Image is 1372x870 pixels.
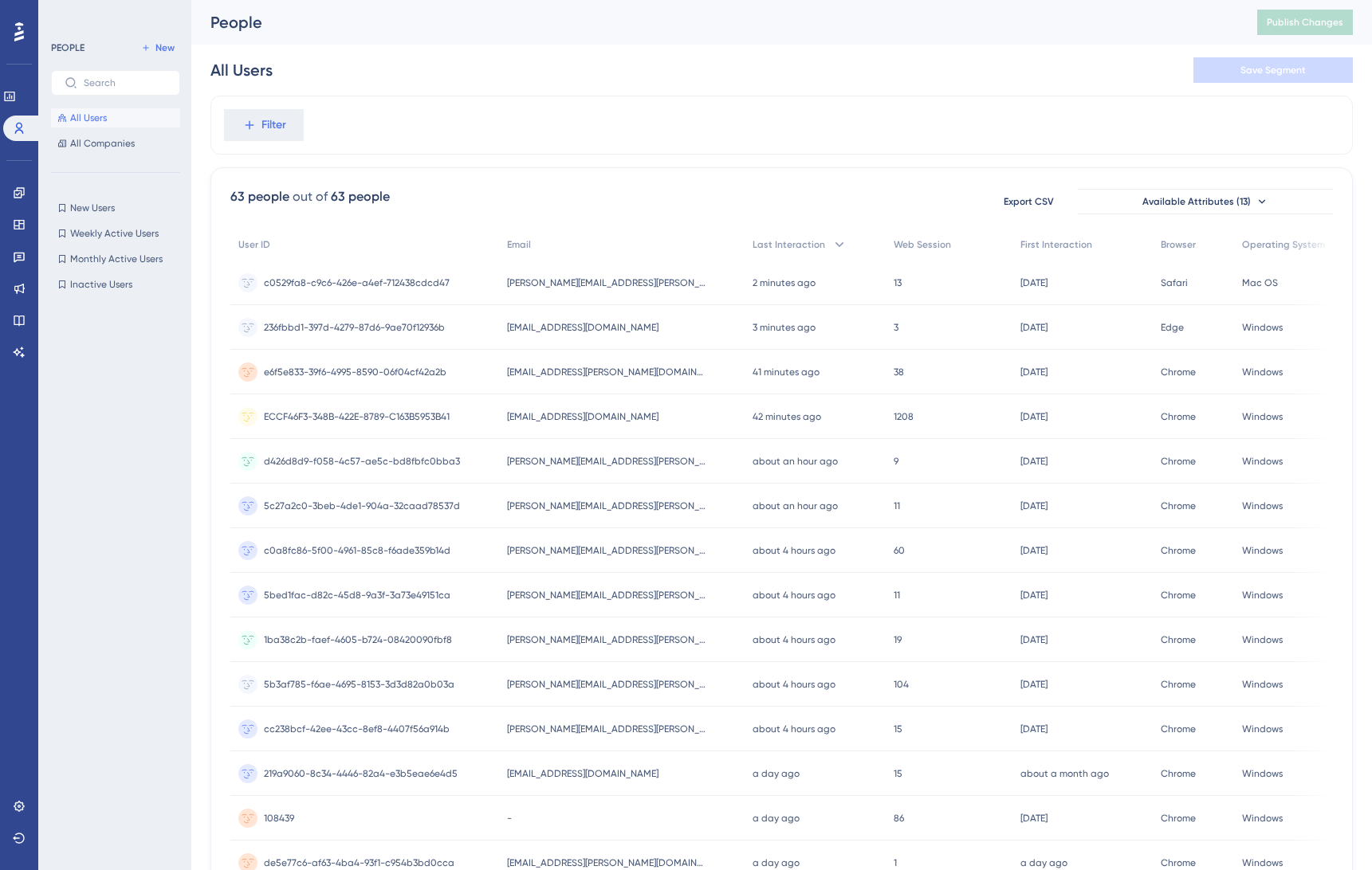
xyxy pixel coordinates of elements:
span: 5c27a2c0-3beb-4de1-904a-32caad78537d [264,500,460,512]
span: [EMAIL_ADDRESS][PERSON_NAME][DOMAIN_NAME] [507,366,706,378]
div: 63 people [331,187,390,206]
span: [PERSON_NAME][EMAIL_ADDRESS][PERSON_NAME][DOMAIN_NAME] [507,500,706,512]
button: Available Attributes (13) [1078,189,1333,214]
span: Publish Changes [1267,16,1343,29]
time: 41 minutes ago [753,366,820,378]
time: [DATE] [1020,590,1048,601]
span: Windows [1242,455,1283,468]
button: Monthly Active Users [51,249,180,268]
span: Web Session [894,238,951,251]
span: 11 [894,500,900,512]
time: a day ago [753,768,800,779]
time: about 4 hours ago [753,634,835,645]
time: about an hour ago [753,456,838,467]
div: People [210,11,1217,33]
time: [DATE] [1020,411,1048,422]
span: 86 [894,812,904,825]
span: Chrome [1161,633,1196,646]
span: Chrome [1161,678,1196,691]
span: 1208 [894,410,914,423]
time: [DATE] [1020,634,1048,645]
span: 15 [894,723,902,735]
time: [DATE] [1020,322,1048,333]
span: Chrome [1161,812,1196,825]
span: 108439 [264,812,294,825]
span: Windows [1242,544,1283,557]
div: PEOPLE [51,41,85,54]
span: Export CSV [1004,195,1054,208]
span: Windows [1242,856,1283,869]
span: Safari [1161,276,1188,289]
time: about an hour ago [753,500,838,511]
time: [DATE] [1020,456,1048,467]
time: a day ago [753,857,800,868]
span: c0a8fc86-5f00-4961-85c8-f6ade359b14d [264,544,450,557]
time: [DATE] [1020,545,1048,556]
span: New Users [70,202,115,214]
span: 11 [894,589,900,602]
span: User ID [238,238,270,251]
span: 1 [894,856,897,869]
span: Chrome [1161,856,1196,869]
time: about a month ago [1020,768,1109,779]
span: Chrome [1161,723,1196,735]
time: a day ago [1020,857,1067,868]
span: [PERSON_NAME][EMAIL_ADDRESS][PERSON_NAME][DOMAIN_NAME] [507,276,706,289]
span: Windows [1242,633,1283,646]
button: All Users [51,108,180,127]
span: Save Segment [1240,64,1306,76]
span: 19 [894,633,902,646]
div: All Users [210,59,273,81]
span: Browser [1161,238,1196,251]
span: 1ba38c2b-faef-4605-b724-08420090fbf8 [264,633,452,646]
time: 42 minutes ago [753,411,821,422]
span: 13 [894,276,902,289]
span: 38 [894,366,904,378]
span: [EMAIL_ADDRESS][PERSON_NAME][DOMAIN_NAME] [507,856,706,869]
span: 5bed1fac-d82c-45d8-9a3f-3a73e49151ca [264,589,450,602]
span: - [507,812,512,825]
span: New [155,41,175,54]
time: [DATE] [1020,679,1048,690]
time: a day ago [753,813,800,824]
span: Chrome [1161,589,1196,602]
time: about 4 hours ago [753,723,835,735]
span: [EMAIL_ADDRESS][DOMAIN_NAME] [507,410,658,423]
span: [PERSON_NAME][EMAIL_ADDRESS][PERSON_NAME][DOMAIN_NAME] [507,455,706,468]
span: Windows [1242,500,1283,512]
time: [DATE] [1020,277,1048,288]
button: Publish Changes [1257,10,1353,35]
span: 9 [894,455,898,468]
span: [PERSON_NAME][EMAIL_ADDRESS][PERSON_NAME][DOMAIN_NAME] [507,633,706,646]
time: [DATE] [1020,500,1048,511]
time: 3 minutes ago [753,322,816,333]
span: Chrome [1161,455,1196,468]
span: [PERSON_NAME][EMAIL_ADDRESS][PERSON_NAME][DOMAIN_NAME] [507,678,706,691]
span: Windows [1242,410,1283,423]
time: 2 minutes ago [753,277,816,288]
span: First Interaction [1020,238,1092,251]
span: e6f5e833-39f6-4995-8590-06f04cf42a2b [264,366,446,378]
button: All Companies [51,134,180,153]
div: out of [293,187,328,206]
span: Windows [1242,812,1283,825]
input: Search [84,77,167,88]
span: ECCF46F3-348B-422E-8789-C163B5953B41 [264,410,450,423]
span: Windows [1242,678,1283,691]
div: 63 people [230,187,289,206]
span: 5b3af785-f6ae-4695-8153-3d3d82a0b03a [264,678,454,691]
span: Windows [1242,366,1283,378]
button: Inactive Users [51,275,180,294]
time: about 4 hours ago [753,590,835,601]
span: Windows [1242,767,1283,780]
span: All Companies [70,137,135,150]
span: Operating System [1242,238,1325,251]
button: Weekly Active Users [51,224,180,243]
span: Chrome [1161,366,1196,378]
span: [EMAIL_ADDRESS][DOMAIN_NAME] [507,767,658,780]
time: [DATE] [1020,723,1048,735]
span: [PERSON_NAME][EMAIL_ADDRESS][PERSON_NAME][DOMAIN_NAME] [507,723,706,735]
button: Save Segment [1193,57,1353,83]
span: 104 [894,678,909,691]
span: 3 [894,321,898,334]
